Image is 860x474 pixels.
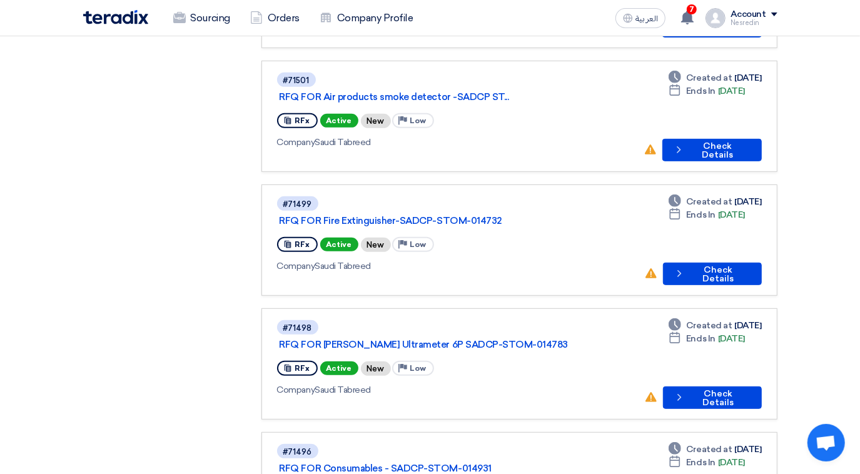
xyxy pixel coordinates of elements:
div: New [361,361,391,376]
a: Company Profile [310,4,423,32]
span: Created at [686,319,732,332]
span: Low [410,364,427,373]
span: RFx [295,240,310,249]
div: [DATE] [669,195,761,208]
span: Low [410,240,427,249]
div: Account [731,9,766,20]
div: #71499 [283,200,312,208]
div: #71498 [283,324,312,332]
span: Ends In [686,208,716,221]
img: profile_test.png [706,8,726,28]
span: Active [320,114,358,128]
span: RFx [295,116,310,125]
div: [DATE] [669,208,745,221]
span: Ends In [686,456,716,469]
div: [DATE] [669,319,761,332]
span: Active [320,238,358,251]
span: Created at [686,71,732,84]
a: RFQ FOR Consumables - SADCP-STOM-014931 [280,463,592,474]
div: #71496 [283,448,312,456]
a: Sourcing [163,4,240,32]
span: Active [320,361,358,375]
div: Nesredin [731,19,777,26]
div: Saudi Tabreed [277,260,634,273]
div: [DATE] [669,332,745,345]
span: العربية [635,14,658,23]
span: Company [277,261,315,271]
div: [DATE] [669,71,761,84]
button: Check Details [663,386,762,409]
div: [DATE] [669,84,745,98]
span: RFx [295,364,310,373]
a: Orders [240,4,310,32]
button: Check Details [663,263,762,285]
span: Company [277,385,315,395]
button: Check Details [662,139,762,161]
span: Ends In [686,84,716,98]
a: RFQ FOR Air products smoke detector -SADCP ST... [280,91,592,103]
div: #71501 [283,76,310,84]
span: Created at [686,443,732,456]
div: New [361,238,391,252]
button: العربية [615,8,665,28]
a: RFQ FOR [PERSON_NAME] Ultrameter 6P SADCP-STOM-014783 [280,339,592,350]
div: [DATE] [669,456,745,469]
div: Open chat [807,424,845,461]
div: Saudi Tabreed [277,136,634,149]
span: Low [410,116,427,125]
a: RFQ FOR Fire Extinguisher-SADCP-STOM-014732 [280,215,592,226]
img: Teradix logo [83,10,148,24]
span: Company [277,137,315,148]
div: [DATE] [669,443,761,456]
span: Ends In [686,332,716,345]
span: 7 [687,4,697,14]
span: Created at [686,195,732,208]
div: New [361,114,391,128]
div: Saudi Tabreed [277,383,634,396]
